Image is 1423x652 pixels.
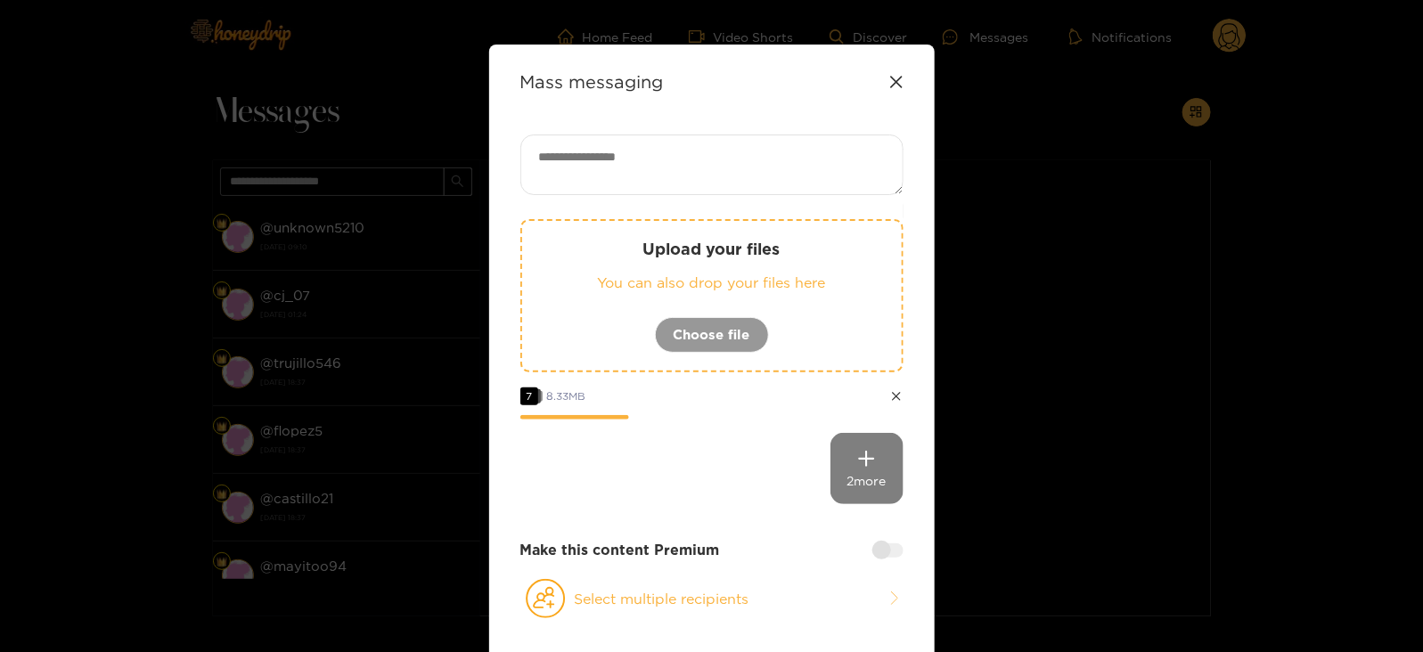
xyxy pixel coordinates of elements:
[547,390,586,402] span: 8.33 MB
[520,540,720,560] strong: Make this content Premium
[558,273,866,293] p: You can also drop your files here
[520,387,538,405] span: 7
[830,433,904,504] div: 2 more
[520,578,904,619] button: Select multiple recipients
[520,71,664,92] strong: Mass messaging
[558,239,866,259] p: Upload your files
[655,317,769,353] button: Choose file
